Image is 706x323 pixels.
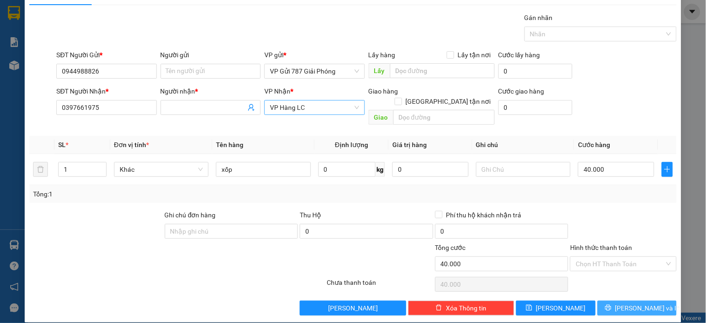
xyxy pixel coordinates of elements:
[33,189,273,199] div: Tổng: 1
[161,86,261,96] div: Người nhận
[454,50,495,60] span: Lấy tận nơi
[264,50,364,60] div: VP gửi
[369,63,390,78] span: Lấy
[472,136,574,154] th: Ghi chú
[216,141,243,148] span: Tên hàng
[435,244,466,251] span: Tổng cước
[5,7,52,54] img: logo.jpg
[498,64,573,79] input: Cước lấy hàng
[605,304,612,312] span: printer
[443,210,525,220] span: Phí thu hộ khách nhận trả
[335,141,368,148] span: Định lượng
[476,162,571,177] input: Ghi Chú
[376,162,385,177] span: kg
[300,211,321,219] span: Thu Hộ
[56,86,156,96] div: SĐT Người Nhận
[524,14,553,21] label: Gán nhãn
[392,141,427,148] span: Giá trị hàng
[49,54,225,113] h2: VP Nhận: VP Hàng LC
[498,51,540,59] label: Cước lấy hàng
[369,51,396,59] span: Lấy hàng
[216,162,310,177] input: VD: Bàn, Ghế
[5,54,75,69] h2: LVFBSDSU
[369,87,398,95] span: Giao hàng
[598,301,677,316] button: printer[PERSON_NAME] và In
[120,162,203,176] span: Khác
[58,141,66,148] span: SL
[248,104,255,111] span: user-add
[662,162,673,177] button: plus
[393,110,495,125] input: Dọc đường
[536,303,586,313] span: [PERSON_NAME]
[326,277,434,294] div: Chưa thanh toán
[270,64,359,78] span: VP Gửi 787 Giải Phóng
[526,304,532,312] span: save
[570,244,632,251] label: Hình thức thanh toán
[56,22,114,37] b: Sao Việt
[578,141,610,148] span: Cước hàng
[446,303,486,313] span: Xóa Thông tin
[408,301,514,316] button: deleteXóa Thông tin
[662,166,672,173] span: plus
[264,87,290,95] span: VP Nhận
[165,211,216,219] label: Ghi chú đơn hàng
[516,301,595,316] button: save[PERSON_NAME]
[436,304,442,312] span: delete
[498,87,545,95] label: Cước giao hàng
[124,7,225,23] b: [DOMAIN_NAME]
[498,100,573,115] input: Cước giao hàng
[114,141,149,148] span: Đơn vị tính
[402,96,495,107] span: [GEOGRAPHIC_DATA] tận nơi
[615,303,680,313] span: [PERSON_NAME] và In
[161,50,261,60] div: Người gửi
[56,50,156,60] div: SĐT Người Gửi
[33,162,48,177] button: delete
[392,162,469,177] input: 0
[328,303,378,313] span: [PERSON_NAME]
[390,63,495,78] input: Dọc đường
[270,101,359,114] span: VP Hàng LC
[300,301,406,316] button: [PERSON_NAME]
[369,110,393,125] span: Giao
[165,224,298,239] input: Ghi chú đơn hàng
